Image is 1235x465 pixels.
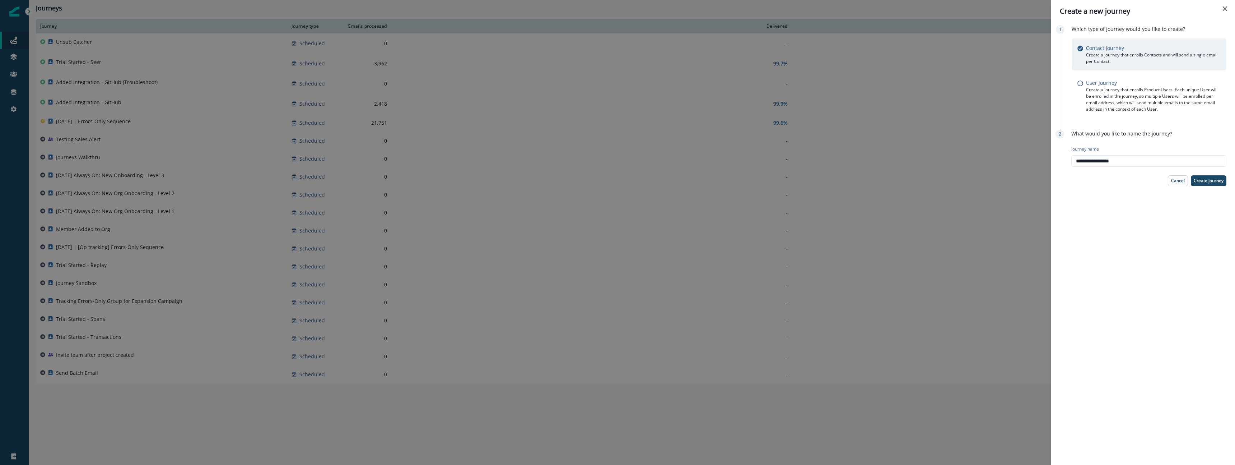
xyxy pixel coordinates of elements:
[1086,52,1221,65] p: Create a journey that enrolls Contacts and will send a single email per Contact.
[1219,3,1231,14] button: Close
[1168,175,1188,186] button: Cancel
[1194,178,1224,183] p: Create journey
[1071,146,1099,152] p: Journey name
[1071,130,1172,137] p: What would you like to name the journey?
[1059,26,1062,33] p: 1
[1059,131,1061,137] p: 2
[1086,44,1124,52] p: Contact journey
[1086,87,1221,112] p: Create a journey that enrolls Product Users. Each unique User will be enrolled in the journey, so...
[1171,178,1185,183] p: Cancel
[1060,6,1226,17] div: Create a new journey
[1072,25,1185,33] p: Which type of Journey would you like to create?
[1086,79,1117,87] p: User journey
[1191,175,1226,186] button: Create journey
